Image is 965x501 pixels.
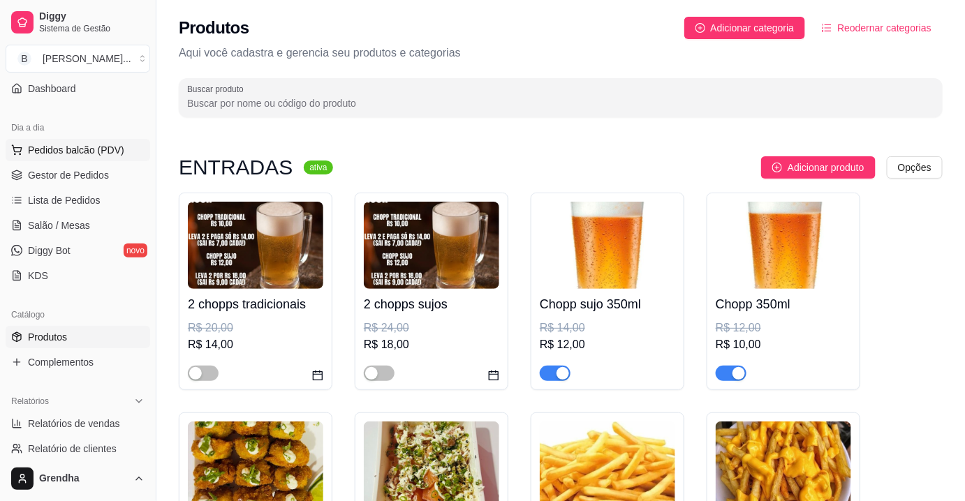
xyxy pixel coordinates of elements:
[179,159,293,176] h3: ENTRADAS
[188,202,323,289] img: product-image
[540,294,675,314] h4: Chopp sujo 350ml
[6,6,150,39] a: DiggySistema de Gestão
[39,10,145,23] span: Diggy
[6,239,150,262] a: Diggy Botnovo
[188,320,323,336] div: R$ 20,00
[684,17,806,39] button: Adicionar categoria
[716,202,851,289] img: product-image
[695,23,705,33] span: plus-circle
[28,218,90,232] span: Salão / Mesas
[788,160,864,175] span: Adicionar produto
[364,320,499,336] div: R$ 24,00
[364,336,499,353] div: R$ 18,00
[312,370,323,381] span: calendar
[822,23,832,33] span: ordered-list
[28,417,120,431] span: Relatórios de vendas
[304,160,332,174] sup: ativa
[6,438,150,460] a: Relatório de clientes
[187,96,934,110] input: Buscar produto
[761,156,876,179] button: Adicionar produto
[887,156,943,179] button: Opções
[39,472,128,485] span: Grendha
[540,320,675,336] div: R$ 14,00
[716,294,851,314] h4: Chopp 350ml
[28,355,94,369] span: Complementos
[28,269,48,283] span: KDS
[28,330,67,344] span: Produtos
[28,168,109,182] span: Gestor de Pedidos
[6,412,150,435] a: Relatórios de vendas
[6,304,150,326] div: Catálogo
[28,244,71,257] span: Diggy Bot
[179,17,249,39] h2: Produtos
[39,23,145,34] span: Sistema de Gestão
[17,52,31,66] span: B
[6,164,150,186] a: Gestor de Pedidos
[6,214,150,237] a: Salão / Mesas
[364,202,499,289] img: product-image
[772,163,782,172] span: plus-circle
[188,336,323,353] div: R$ 14,00
[540,336,675,353] div: R$ 12,00
[28,82,76,96] span: Dashboard
[28,442,117,456] span: Relatório de clientes
[837,20,931,36] span: Reodernar categorias
[488,370,499,381] span: calendar
[6,189,150,211] a: Lista de Pedidos
[11,396,49,407] span: Relatórios
[6,351,150,373] a: Complementos
[6,139,150,161] button: Pedidos balcão (PDV)
[811,17,943,39] button: Reodernar categorias
[716,320,851,336] div: R$ 12,00
[716,336,851,353] div: R$ 10,00
[6,462,150,495] button: Grendha
[179,45,943,61] p: Aqui você cadastra e gerencia seu produtos e categorias
[6,326,150,348] a: Produtos
[6,45,150,73] button: Select a team
[364,294,499,314] h4: 2 chopps sujos
[6,77,150,100] a: Dashboard
[28,193,101,207] span: Lista de Pedidos
[898,160,931,175] span: Opções
[28,143,124,157] span: Pedidos balcão (PDV)
[43,52,131,66] div: [PERSON_NAME] ...
[188,294,323,314] h4: 2 chopps tradicionais
[6,117,150,139] div: Dia a dia
[187,83,249,95] label: Buscar produto
[540,202,675,289] img: product-image
[711,20,795,36] span: Adicionar categoria
[6,264,150,287] a: KDS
